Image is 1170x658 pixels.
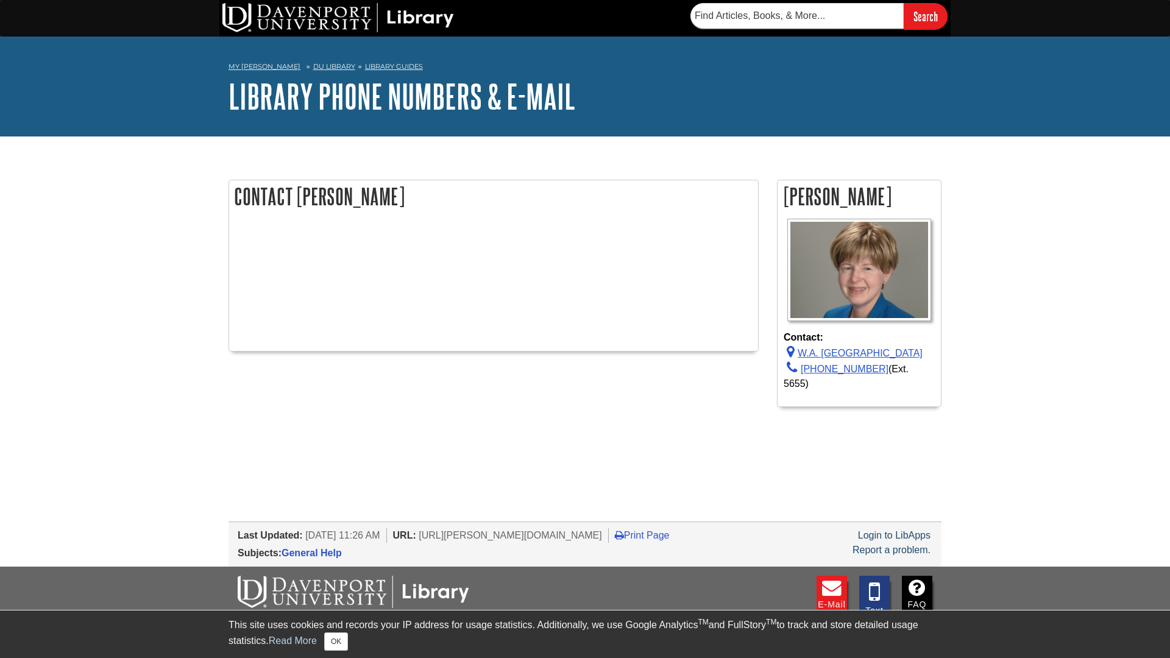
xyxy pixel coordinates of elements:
[904,3,948,29] input: Search
[817,576,847,618] a: E-mail
[282,548,342,558] a: General Help
[784,219,935,322] a: Profile Photo
[365,62,423,71] a: Library Guides
[766,618,776,626] sup: TM
[229,77,575,115] a: Library Phone Numbers & E-mail
[784,364,888,374] a: [PHONE_NUMBER]
[419,530,602,540] span: [URL][PERSON_NAME][DOMAIN_NAME]
[313,62,355,71] a: DU Library
[324,632,348,651] button: Close
[229,618,941,651] div: This site uses cookies and records your IP address for usage statistics. Additionally, we use Goo...
[222,3,454,32] img: DU Library
[238,530,303,540] span: Last Updated:
[393,530,416,540] span: URL:
[690,3,948,29] form: Searches DU Library's articles, books, and more
[229,58,941,78] nav: breadcrumb
[690,3,904,29] input: Find Articles, Books, & More...
[238,548,282,558] span: Subjects:
[305,530,380,540] span: [DATE] 11:26 AM
[269,635,317,646] a: Read More
[235,219,752,341] iframe: 9600d1e7086486869754535d925cf3ad
[229,62,300,72] a: My [PERSON_NAME]
[615,530,670,540] a: Print Page
[784,330,935,345] strong: Contact:
[902,576,932,618] a: FAQ
[787,219,931,322] img: Profile Photo
[698,618,708,626] sup: TM
[859,576,890,618] a: Text
[778,180,941,213] h2: [PERSON_NAME]
[784,361,935,391] div: (Ext. 5655)
[238,576,469,607] img: DU Libraries
[229,180,758,213] h2: Contact [PERSON_NAME]
[784,348,923,358] a: W.A. [GEOGRAPHIC_DATA]
[853,545,931,555] a: Report a problem.
[858,530,931,540] a: Login to LibApps
[615,530,624,540] i: Print Page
